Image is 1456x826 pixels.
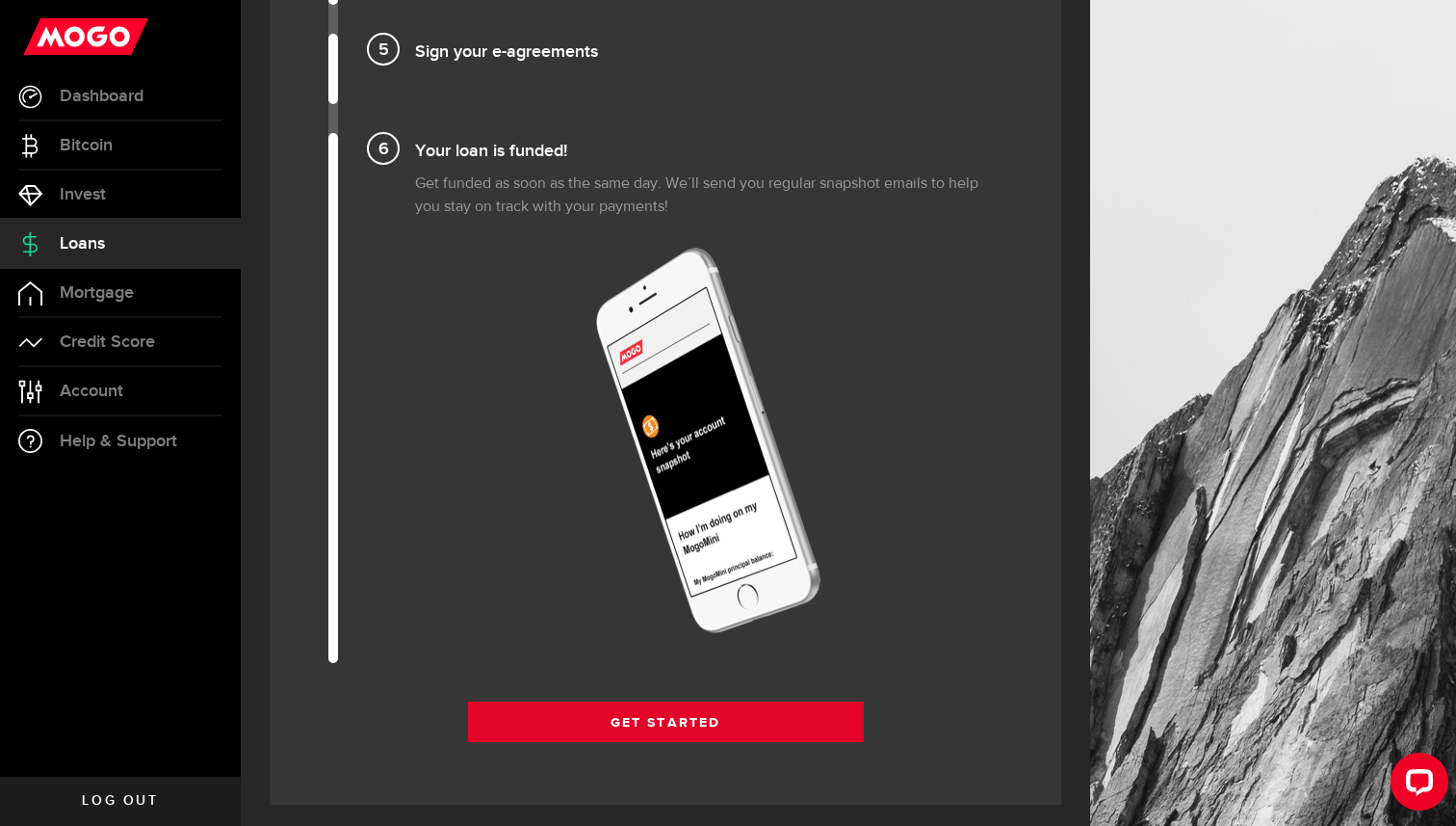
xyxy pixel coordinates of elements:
[415,133,1002,165] h4: Your loan is funded!
[60,284,134,302] span: Mortgage
[60,383,123,400] span: Account
[415,173,1002,219] p: Get funded as soon as the same day. We’ll send you regular snapshot emails to help you stay on tr...
[415,34,1002,66] h4: Sign your e-agreements
[1375,745,1456,826] iframe: LiveChat chat widget
[82,794,158,808] span: Log out
[60,235,105,253] span: Loans
[60,333,155,351] span: Credit Score
[468,702,864,742] a: Get Started
[60,433,177,450] span: Help & Support
[60,186,106,203] span: Invest
[60,88,143,105] span: Dashboard
[60,137,113,154] span: Bitcoin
